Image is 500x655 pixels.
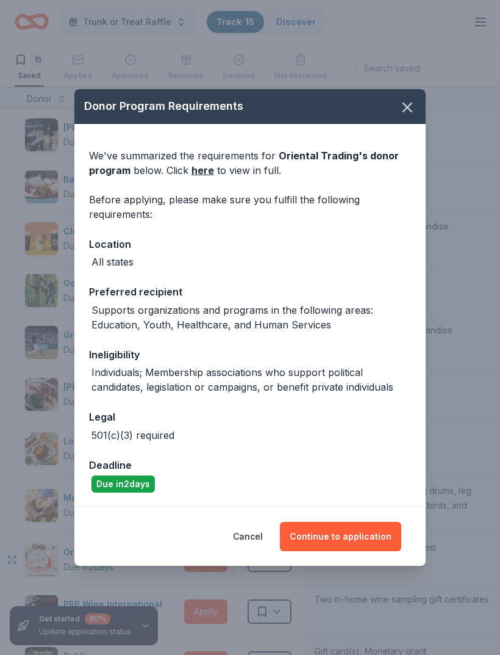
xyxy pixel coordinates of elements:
[74,89,426,124] div: Donor Program Requirements
[91,303,411,332] div: Supports organizations and programs in the following areas: Education, Youth, Healthcare, and Hum...
[89,284,411,300] div: Preferred recipient
[280,522,401,551] button: Continue to application
[91,428,174,443] div: 501(c)(3) required
[89,409,411,425] div: Legal
[89,192,411,222] div: Before applying, please make sure you fulfill the following requirements:
[89,148,411,178] div: We've summarized the requirements for below. Click to view in full.
[91,365,411,394] div: Individuals; Membership associations who support political candidates, legislation or campaigns, ...
[191,163,214,178] a: here
[233,522,263,551] button: Cancel
[91,476,155,493] div: Due in 2 days
[89,347,411,363] div: Ineligibility
[91,255,134,269] div: All states
[89,236,411,252] div: Location
[89,457,411,473] div: Deadline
